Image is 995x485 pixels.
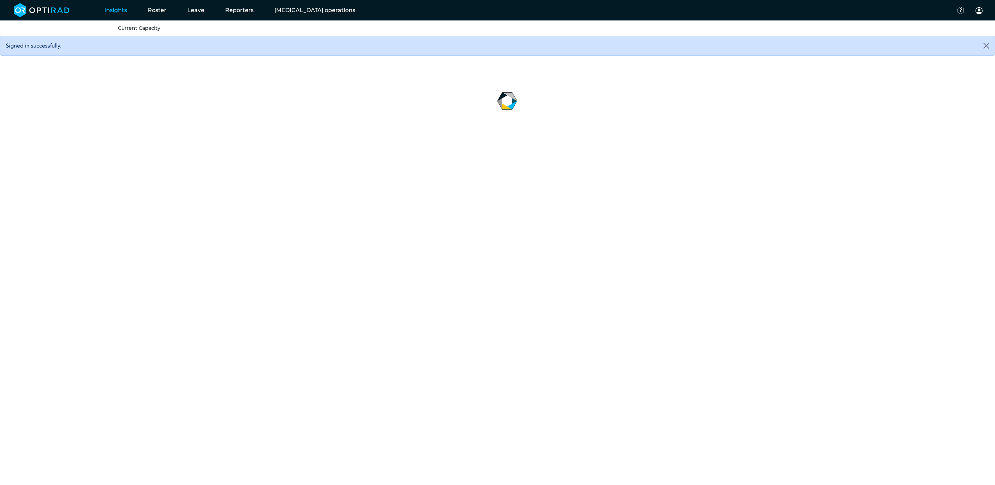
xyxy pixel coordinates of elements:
[978,36,995,56] button: Close
[118,25,160,31] a: Current Capacity
[14,3,70,17] img: brand-opti-rad-logos-blue-and-white-d2f68631ba2948856bd03f2d395fb146ddc8fb01b4b6e9315ea85fa773367...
